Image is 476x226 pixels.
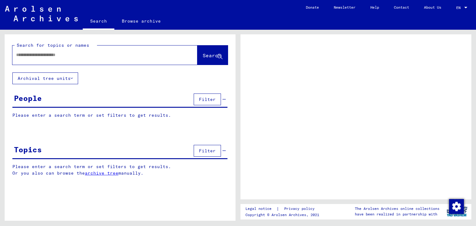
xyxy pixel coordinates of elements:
a: Privacy policy [279,206,322,212]
div: Topics [14,144,42,155]
a: Legal notice [245,206,276,212]
p: The Arolsen Archives online collections [355,206,439,211]
span: Filter [199,148,216,154]
mat-label: Search for topics or names [17,42,89,48]
button: Archival tree units [12,72,78,84]
a: Search [83,14,114,30]
button: Filter [194,93,221,105]
a: Browse archive [114,14,168,28]
p: have been realized in partnership with [355,211,439,217]
span: Search [203,52,221,59]
p: Please enter a search term or set filters to get results. [12,112,227,119]
img: Change consent [449,199,464,214]
p: Copyright © Arolsen Archives, 2021 [245,212,322,218]
button: Filter [194,145,221,157]
div: People [14,93,42,104]
div: | [245,206,322,212]
img: Arolsen_neg.svg [5,6,78,21]
span: EN [456,6,463,10]
img: yv_logo.png [445,204,469,219]
p: Please enter a search term or set filters to get results. Or you also can browse the manually. [12,163,228,176]
span: Filter [199,97,216,102]
a: archive tree [85,170,118,176]
button: Search [197,46,228,65]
